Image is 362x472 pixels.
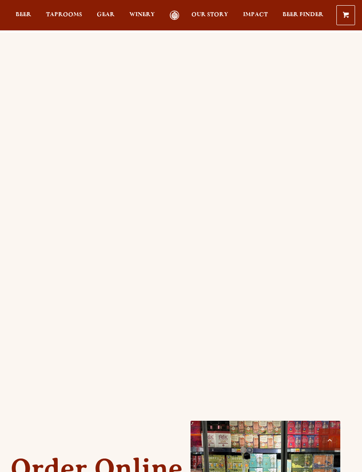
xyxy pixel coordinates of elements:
a: Beer Finder [283,10,323,20]
span: Impact [243,11,268,18]
span: Beer [16,11,31,18]
span: Winery [129,11,155,18]
a: Taprooms [46,10,82,20]
a: Our Story [191,10,228,20]
a: Beer [16,10,31,20]
span: Beer Finder [283,11,323,18]
a: Odell Home [164,10,185,20]
span: Our Story [191,11,228,18]
a: Gear [97,10,115,20]
a: Impact [243,10,268,20]
a: Winery [129,10,155,20]
span: Taprooms [46,11,82,18]
a: Scroll to top [319,429,340,450]
span: Gear [97,11,115,18]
